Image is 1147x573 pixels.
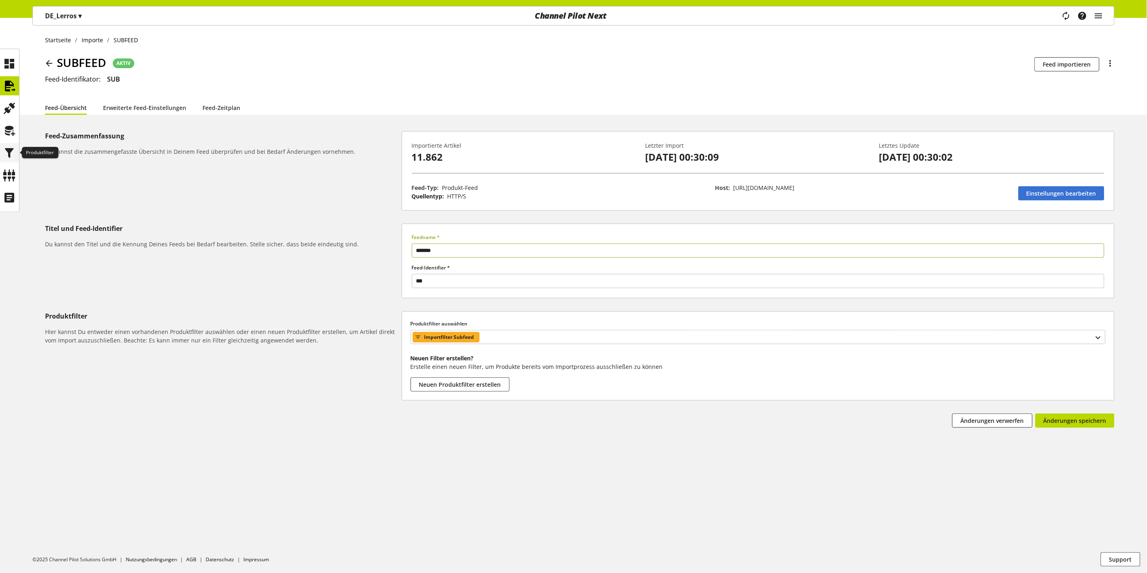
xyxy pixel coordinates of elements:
span: SUB [107,75,120,84]
span: Einstellungen bearbeiten [1026,189,1096,198]
button: Änderungen speichern [1035,414,1115,428]
span: Feed-Identifier * [412,264,450,271]
p: Letztes Update [879,141,1104,150]
p: 11.862 [412,150,637,164]
nav: main navigation [32,6,1115,26]
h5: Titel und Feed-Identifier [45,224,398,233]
span: Produkt-Feed [442,184,478,192]
a: Nutzungsbedingungen [126,556,177,563]
span: Feed-Identifikator: [45,75,101,84]
p: DE_Lerros [45,11,82,21]
h5: Feed-Zusammenfassung [45,131,398,141]
a: Impressum [243,556,269,563]
span: Feedname * [412,234,440,241]
span: Quellentyp: [412,192,444,200]
h6: Hier kannst Du entweder einen vorhandenen Produktfilter auswählen oder einen neuen Produktfilter ... [45,327,398,345]
p: [DATE] 00:30:09 [646,150,871,164]
a: Startseite [45,36,75,44]
a: Importe [77,36,108,44]
div: Produktfilter [22,147,58,158]
p: Importierte Artikel [412,141,637,150]
span: Support [1109,555,1132,564]
li: ©2025 Channel Pilot Solutions GmbH [32,556,126,563]
span: Änderungen speichern [1044,416,1106,425]
span: Änderungen verwerfen [961,416,1024,425]
span: Importfilter Subfeed [424,332,474,342]
button: Neuen Produktfilter erstellen [411,377,510,392]
button: Support [1101,552,1141,567]
p: Erstelle einen neuen Filter, um Produkte bereits vom Importprozess ausschließen zu können [411,362,1106,371]
h6: Du kannst die zusammengefasste Übersicht in Deinem Feed überprüfen und bei Bedarf Änderungen vorn... [45,147,398,156]
a: Erweiterte Feed-Einstellungen [103,103,186,112]
a: Feed-Übersicht [45,103,87,112]
b: Neuen Filter erstellen? [411,354,474,362]
a: AGB [186,556,196,563]
label: Produktfilter auswählen [411,320,1106,327]
span: ▾ [78,11,82,20]
button: Änderungen verwerfen [952,414,1033,428]
span: Host: [715,184,730,192]
span: Feed importieren [1043,60,1091,69]
h5: Produktfilter [45,311,398,321]
span: SUBFEED [57,54,106,71]
a: Feed-Zeitplan [202,103,240,112]
a: Datenschutz [206,556,234,563]
span: Neuen Produktfilter erstellen [419,380,501,389]
p: [DATE] 00:30:02 [879,150,1104,164]
span: AKTIV [116,60,131,67]
span: HTTP/S [448,192,467,200]
span: Feed-Typ: [412,184,439,192]
a: Einstellungen bearbeiten [1018,186,1104,200]
button: Feed importieren [1035,57,1100,71]
span: https://app.matrixify.app/files/lerros-shop/6b7d8b5a692fa7a0d62f420eac0f8b12/CP_Subfeed.csv [733,184,794,192]
h6: Du kannst den Titel und die Kennung Deines Feeds bei Bedarf bearbeiten. Stelle sicher, dass beide... [45,240,398,248]
p: Letzter Import [646,141,871,150]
